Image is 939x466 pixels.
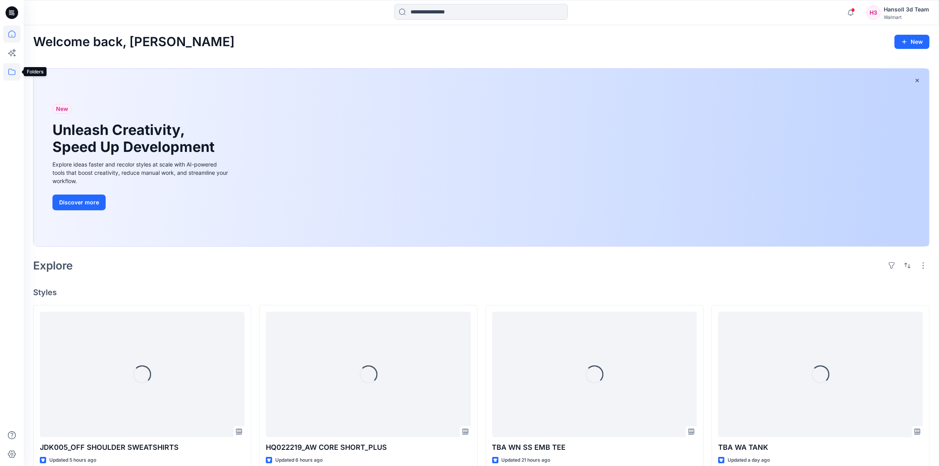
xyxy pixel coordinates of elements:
[52,160,230,185] div: Explore ideas faster and recolor styles at scale with AI-powered tools that boost creativity, red...
[40,442,245,453] p: JDK005_OFF SHOULDER SWEATSHIRTS
[33,288,930,297] h4: Styles
[33,259,73,272] h2: Explore
[266,442,470,453] p: HQ022219_AW CORE SHORT_PLUS
[884,5,929,14] div: Hansoll 3d Team
[894,35,930,49] button: New
[33,35,235,49] h2: Welcome back, [PERSON_NAME]
[718,442,923,453] p: TBA WA TANK
[502,456,551,464] p: Updated 21 hours ago
[884,14,929,20] div: Walmart
[52,195,230,210] a: Discover more
[728,456,770,464] p: Updated a day ago
[866,6,881,20] div: H3
[492,442,697,453] p: TBA WN SS EMB TEE
[275,456,323,464] p: Updated 6 hours ago
[52,195,106,210] button: Discover more
[49,456,96,464] p: Updated 5 hours ago
[52,122,218,155] h1: Unleash Creativity, Speed Up Development
[56,104,68,114] span: New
